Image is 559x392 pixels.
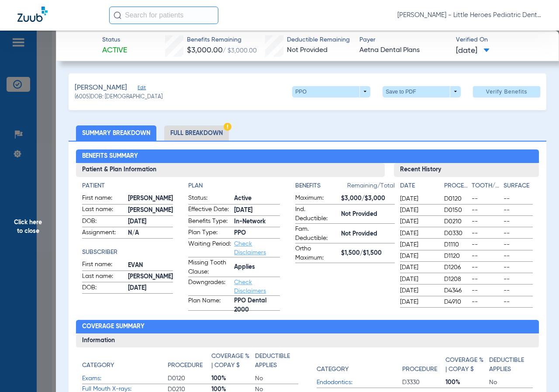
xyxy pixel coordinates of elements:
[255,352,299,373] app-breakdown-title: Deductible Applies
[234,194,280,203] span: Active
[287,47,328,54] span: Not Provided
[472,194,500,203] span: --
[82,248,173,257] h4: Subscriber
[472,217,500,226] span: --
[317,365,349,374] h4: Category
[295,244,338,263] span: Ortho Maximum:
[234,301,280,310] span: PPO Dental 2000
[341,210,395,219] span: Not Provided
[444,275,469,284] span: D1208
[504,240,532,249] span: --
[128,206,173,215] span: [PERSON_NAME]
[472,275,500,284] span: --
[76,125,156,141] li: Summary Breakdown
[211,352,255,373] app-breakdown-title: Coverage % | Copay $
[82,361,114,370] h4: Category
[444,181,469,194] app-breakdown-title: Procedure
[400,181,437,194] app-breakdown-title: Date
[234,279,266,294] a: Check Disclaimers
[82,260,125,271] span: First name:
[168,361,203,370] h4: Procedure
[341,229,395,239] span: Not Provided
[504,252,532,260] span: --
[188,228,231,239] span: Plan Type:
[444,252,469,260] span: D1120
[515,350,559,392] iframe: Chat Widget
[400,263,437,272] span: [DATE]
[164,125,229,141] li: Full Breakdown
[295,205,338,223] span: Ind. Deductible:
[472,229,500,238] span: --
[234,263,280,272] span: Applies
[504,229,532,238] span: --
[128,261,173,270] span: EVAN
[444,206,469,215] span: D0150
[472,206,500,215] span: --
[168,352,211,373] app-breakdown-title: Procedure
[317,378,402,387] span: Endodontics:
[188,181,280,191] h4: Plan
[223,48,257,54] span: / $3,000.00
[255,352,294,370] h4: Deductible Applies
[168,374,211,383] span: D0120
[76,320,538,334] h2: Coverage Summary
[456,35,545,45] span: Verified On
[489,356,528,374] h4: Deductible Applies
[400,275,437,284] span: [DATE]
[76,333,538,347] h3: Information
[504,298,532,306] span: --
[400,217,437,226] span: [DATE]
[347,181,395,194] span: Remaining/Total
[82,181,173,191] app-breakdown-title: Patient
[128,194,173,203] span: [PERSON_NAME]
[504,206,532,215] span: --
[400,181,437,191] h4: Date
[295,225,338,243] span: Fam. Deductible:
[445,356,484,374] h4: Coverage % | Copay $
[317,352,402,377] app-breakdown-title: Category
[287,35,350,45] span: Deductible Remaining
[445,378,489,387] span: 100%
[402,365,437,374] h4: Procedure
[341,249,395,258] span: $1,500/$1,500
[504,263,532,272] span: --
[397,11,542,20] span: [PERSON_NAME] - Little Heroes Pediatric Dentistry
[486,88,528,95] span: Verify Benefits
[234,229,280,238] span: PPO
[472,252,500,260] span: --
[234,206,280,215] span: [DATE]
[504,181,532,191] h4: Surface
[188,239,231,257] span: Waiting Period:
[359,35,448,45] span: Payer
[402,352,446,377] app-breakdown-title: Procedure
[400,240,437,249] span: [DATE]
[383,86,461,97] button: Save to PDF
[82,374,168,383] span: Exams:
[188,278,231,295] span: Downgrades:
[114,11,121,19] img: Search Icon
[402,378,446,387] span: D3330
[75,83,127,94] span: [PERSON_NAME]
[292,86,370,97] button: PPO
[211,352,250,370] h4: Coverage % | Copay $
[504,194,532,203] span: --
[394,163,539,177] h3: Recent History
[472,181,500,194] app-breakdown-title: Tooth/Quad
[400,286,437,295] span: [DATE]
[295,181,347,191] h4: Benefits
[76,163,384,177] h3: Patient & Plan Information
[128,272,173,281] span: [PERSON_NAME]
[76,149,538,163] h2: Benefits Summary
[211,374,255,383] span: 100%
[472,298,500,306] span: --
[82,217,125,227] span: DOB:
[75,94,162,101] span: (6005) DOB: [DEMOGRAPHIC_DATA]
[472,263,500,272] span: --
[444,286,469,295] span: D4346
[400,194,437,203] span: [DATE]
[128,284,173,293] span: [DATE]
[444,181,469,191] h4: Procedure
[17,7,48,22] img: Zuub Logo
